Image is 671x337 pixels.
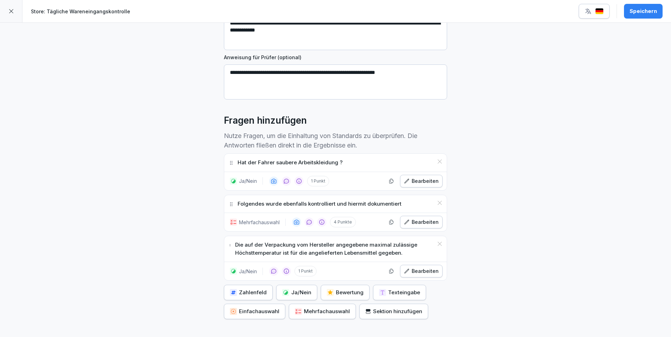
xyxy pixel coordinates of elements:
[282,289,311,296] div: Ja/Nein
[230,308,279,315] div: Einfachauswahl
[400,175,443,187] button: Bearbeiten
[404,218,439,226] div: Bearbeiten
[289,304,356,319] button: Mehrfachauswahl
[239,219,280,226] p: Mehrfachauswahl
[379,289,420,296] div: Texteingabe
[307,176,329,186] p: 1 Punkt
[404,177,439,185] div: Bearbeiten
[224,131,447,150] p: Nutze Fragen, um die Einhaltung von Standards zu überprüfen. Die Antworten fließen direkt in die ...
[327,289,364,296] div: Bewertung
[238,200,401,208] p: Folgendes wurde ebenfalls kontrolliert und hiermit dokumentiert
[321,285,370,300] button: Bewertung
[224,285,273,300] button: Zahlenfeld
[235,241,433,257] p: Die auf der Verpackung vom Hersteller angegebene maximal zulässige Höchsttemperatur ist für die a...
[400,216,443,228] button: Bearbeiten
[294,266,317,276] p: 1 Punkt
[239,268,257,275] p: Ja/Nein
[373,285,426,300] button: Texteingabe
[224,304,285,319] button: Einfachauswahl
[595,8,604,15] img: de.svg
[330,217,356,227] p: 4 Punkte
[276,285,317,300] button: Ja/Nein
[238,159,343,167] p: Hat der Fahrer saubere Arbeitskleidung ?
[630,7,657,15] div: Speichern
[365,308,422,315] div: Sektion hinzufügen
[239,177,257,185] p: Ja/Nein
[31,8,130,15] p: Store: Tägliche Wareneingangskontrolle
[359,304,428,319] button: Sektion hinzufügen
[230,289,267,296] div: Zahlenfeld
[224,114,307,128] h2: Fragen hinzufügen
[224,54,447,61] label: Anweisung für Prüfer (optional)
[400,265,443,277] button: Bearbeiten
[624,4,663,19] button: Speichern
[295,308,350,315] div: Mehrfachauswahl
[404,267,439,275] div: Bearbeiten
